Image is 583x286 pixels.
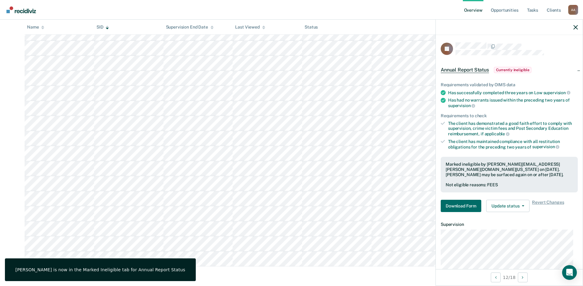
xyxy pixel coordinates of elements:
div: Open Intercom Messenger [562,265,577,280]
a: Navigate to form link [441,200,484,212]
span: supervision [543,90,570,95]
button: Previous Opportunity [491,272,501,282]
div: A A [568,5,578,15]
div: Status [305,25,318,30]
div: Marked ineligible by [PERSON_NAME][EMAIL_ADDRESS][PERSON_NAME][DOMAIN_NAME][US_STATE] on [DATE]. ... [446,162,573,177]
div: Has had no warrants issued within the preceding two years of [448,98,578,108]
span: applicable [485,131,510,136]
span: Annual Report Status [441,67,489,73]
div: Requirements to check [441,113,578,118]
div: The client has demonstrated a good faith effort to comply with supervision, crime victim fees and... [448,121,578,137]
div: Not eligible reasons: FEES [446,182,573,187]
div: Last Viewed [235,25,265,30]
div: [PERSON_NAME] is now in the Marked Ineligible tab for Annual Report Status [15,267,185,272]
button: Profile dropdown button [568,5,578,15]
div: The client has maintained compliance with all restitution obligations for the preceding two years of [448,139,578,149]
div: Requirements validated by OIMS data [441,82,578,87]
div: Annual Report StatusCurrently ineligible [436,60,583,80]
img: Recidiviz [6,6,36,13]
div: Supervision End Date [166,25,214,30]
div: SID [97,25,109,30]
div: Has successfully completed three years on Low [448,90,578,95]
button: Download Form [441,200,481,212]
span: Currently ineligible [494,67,532,73]
span: supervision [532,144,559,149]
dt: Supervision [441,222,578,227]
button: Update status [486,200,530,212]
span: supervision [448,103,475,108]
span: Revert Changes [532,200,564,212]
div: Name [27,25,44,30]
button: Next Opportunity [518,272,528,282]
div: 12 / 18 [436,269,583,285]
